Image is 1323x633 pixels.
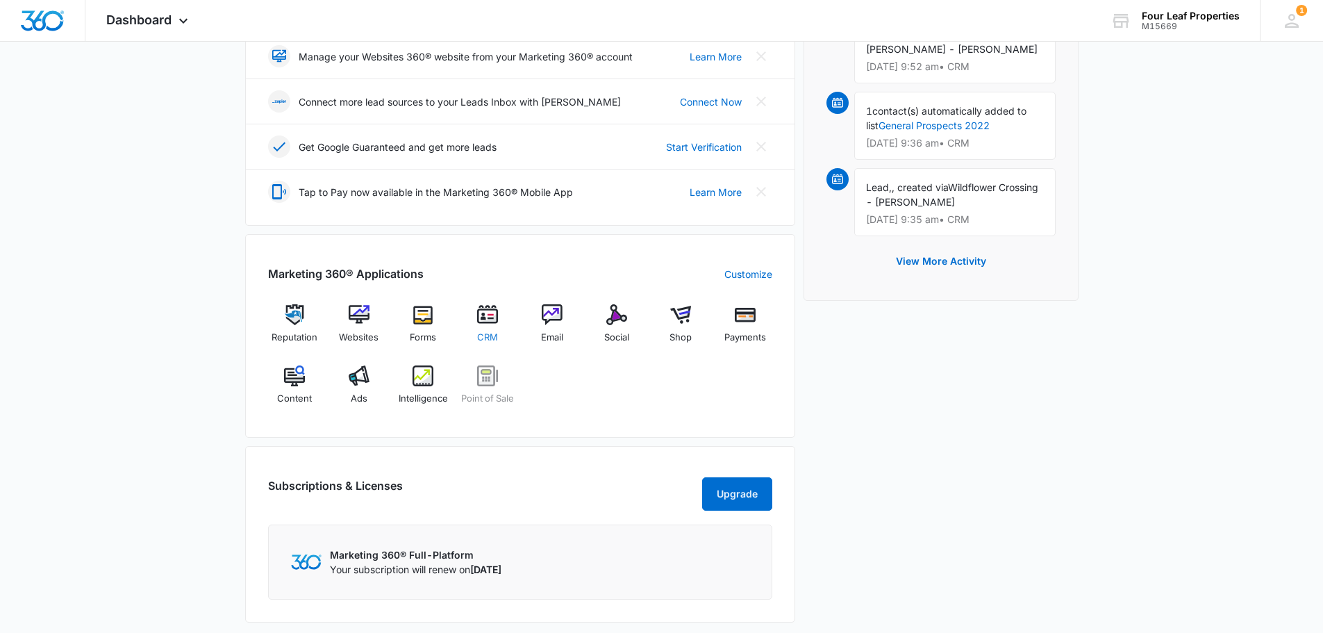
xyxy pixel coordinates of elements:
[724,331,766,345] span: Payments
[268,477,403,505] h2: Subscriptions & Licenses
[1296,5,1307,16] span: 1
[866,181,1038,208] span: Wildflower Crossing - [PERSON_NAME]
[750,90,772,113] button: Close
[541,331,563,345] span: Email
[1142,22,1240,31] div: account id
[526,304,579,354] a: Email
[106,13,172,27] span: Dashboard
[461,304,515,354] a: CRM
[866,105,1026,131] span: contact(s) automatically added to list
[1296,5,1307,16] div: notifications count
[461,365,515,416] a: Point of Sale
[724,267,772,281] a: Customize
[299,94,621,109] p: Connect more lead sources to your Leads Inbox with [PERSON_NAME]
[879,120,990,131] a: General Prospects 2022
[892,181,948,193] span: , created via
[330,548,501,562] p: Marketing 360® Full-Platform
[669,331,692,345] span: Shop
[866,138,1044,148] p: [DATE] 9:36 am • CRM
[477,331,498,345] span: CRM
[654,304,708,354] a: Shop
[690,185,742,199] a: Learn More
[750,45,772,67] button: Close
[866,215,1044,224] p: [DATE] 9:35 am • CRM
[299,140,497,154] p: Get Google Guaranteed and get more leads
[332,365,385,416] a: Ads
[882,245,1000,278] button: View More Activity
[339,331,378,345] span: Websites
[272,331,317,345] span: Reputation
[690,49,742,64] a: Learn More
[866,181,892,193] span: Lead,
[399,392,448,406] span: Intelligence
[590,304,643,354] a: Social
[719,304,772,354] a: Payments
[268,365,322,416] a: Content
[299,49,633,64] p: Manage your Websites 360® website from your Marketing 360® account
[397,365,450,416] a: Intelligence
[866,62,1044,72] p: [DATE] 9:52 am • CRM
[351,392,367,406] span: Ads
[470,564,501,575] span: [DATE]
[702,477,772,511] button: Upgrade
[750,181,772,203] button: Close
[680,94,742,109] a: Connect Now
[397,304,450,354] a: Forms
[750,135,772,158] button: Close
[461,392,514,406] span: Point of Sale
[330,562,501,577] p: Your subscription will renew on
[299,185,573,199] p: Tap to Pay now available in the Marketing 360® Mobile App
[291,554,322,569] img: Marketing 360 Logo
[410,331,436,345] span: Forms
[268,304,322,354] a: Reputation
[604,331,629,345] span: Social
[277,392,312,406] span: Content
[332,304,385,354] a: Websites
[666,140,742,154] a: Start Verification
[268,265,424,282] h2: Marketing 360® Applications
[866,105,872,117] span: 1
[1142,10,1240,22] div: account name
